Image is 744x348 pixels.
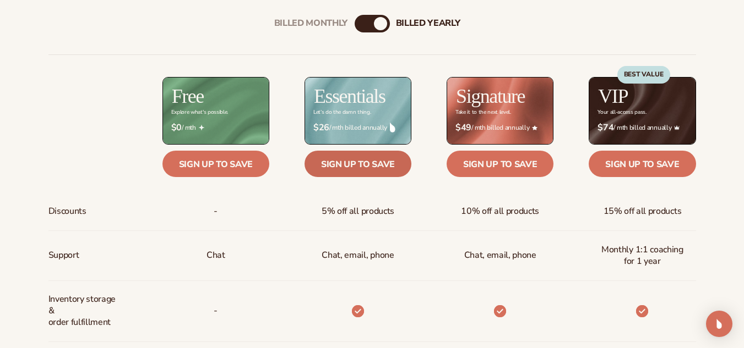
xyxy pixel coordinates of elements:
[48,245,79,266] span: Support
[617,66,670,84] div: BEST VALUE
[390,123,395,132] img: drop.png
[532,125,537,130] img: Star_6.png
[589,151,696,177] a: Sign up to save
[674,125,680,130] img: Crown_2d87c031-1b5a-4345-8312-a4356ddcde98.png
[455,109,511,115] div: Take it to the next level.
[322,245,394,266] p: Chat, email, phone
[171,109,228,115] div: Explore what's possible.
[48,201,86,222] span: Discounts
[313,109,371,115] div: Let’s do the damn thing.
[322,201,394,222] span: 5% off all products
[305,78,411,144] img: Essentials_BG_9050f826-5aa9-47d9-a362-757b82c62641.jpg
[162,151,269,177] a: Sign up to save
[313,123,329,133] strong: $26
[199,125,204,130] img: Free_Icon_bb6e7c7e-73f8-44bd-8ed0-223ea0fc522e.png
[455,123,545,133] span: / mth billed annually
[171,123,260,133] span: / mth
[598,86,628,106] h2: VIP
[456,86,525,106] h2: Signature
[314,86,385,106] h2: Essentials
[172,86,204,106] h2: Free
[589,78,695,144] img: VIP_BG_199964bd-3653-43bc-8a67-789d2d7717b9.jpg
[598,123,687,133] span: / mth billed annually
[171,123,182,133] strong: $0
[313,123,403,133] span: / mth billed annually
[464,245,536,266] span: Chat, email, phone
[447,151,553,177] a: Sign up to save
[598,240,687,272] span: Monthly 1:1 coaching for 1 year
[163,78,269,144] img: free_bg.png
[598,123,613,133] strong: $74
[447,78,553,144] img: Signature_BG_eeb718c8-65ac-49e3-a4e5-327c6aa73146.jpg
[461,201,539,222] span: 10% off all products
[274,18,348,29] div: Billed Monthly
[48,289,122,332] span: Inventory storage & order fulfillment
[396,18,460,29] div: billed Yearly
[214,301,218,321] p: -
[305,151,411,177] a: Sign up to save
[604,201,682,222] span: 15% off all products
[455,123,471,133] strong: $49
[214,201,218,222] span: -
[207,245,225,266] p: Chat
[598,109,646,115] div: Your all-access pass.
[706,311,732,337] div: Open Intercom Messenger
